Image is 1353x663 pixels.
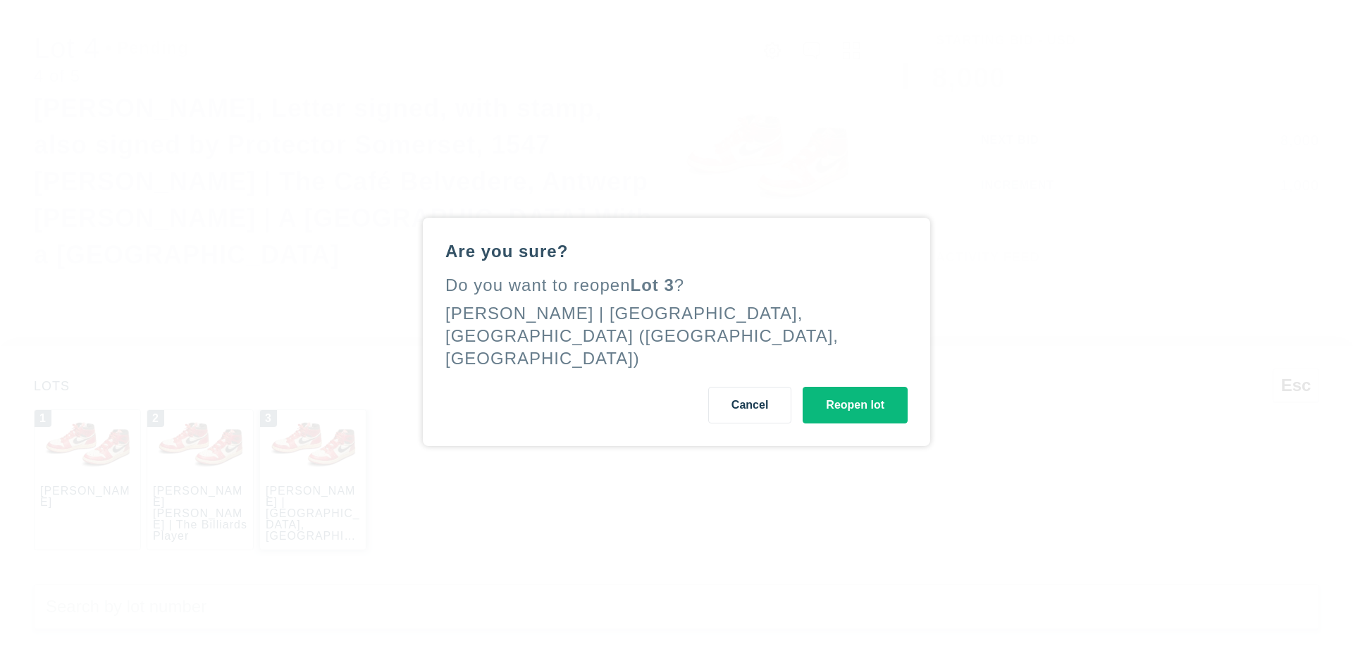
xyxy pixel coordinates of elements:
[445,240,908,263] div: Are you sure?
[631,275,674,295] span: Lot 3
[803,387,908,423] button: Reopen lot
[708,387,791,423] button: Cancel
[445,304,839,368] div: [PERSON_NAME] | [GEOGRAPHIC_DATA], [GEOGRAPHIC_DATA] ([GEOGRAPHIC_DATA], [GEOGRAPHIC_DATA])
[445,274,908,297] div: Do you want to reopen ?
